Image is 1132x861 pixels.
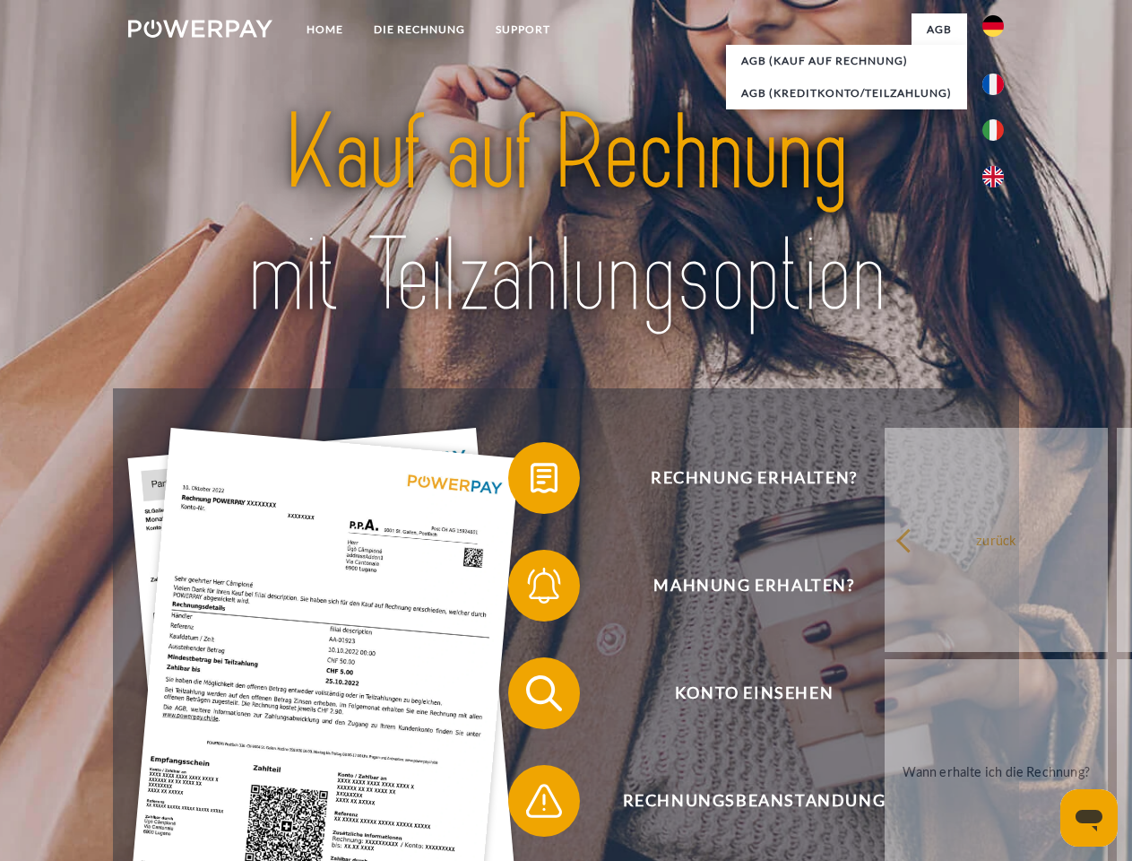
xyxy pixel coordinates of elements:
button: Rechnungsbeanstandung [508,765,974,837]
a: SUPPORT [480,13,566,46]
img: qb_warning.svg [522,778,566,823]
img: qb_bell.svg [522,563,566,608]
button: Mahnung erhalten? [508,550,974,622]
img: fr [982,74,1004,95]
img: logo-powerpay-white.svg [128,20,272,38]
img: qb_search.svg [522,671,566,716]
div: Wann erhalte ich die Rechnung? [895,759,1097,783]
span: Rechnungsbeanstandung [534,765,973,837]
iframe: Schaltfläche zum Öffnen des Messaging-Fensters [1060,789,1118,847]
span: Rechnung erhalten? [534,442,973,514]
span: Konto einsehen [534,657,973,729]
button: Rechnung erhalten? [508,442,974,514]
a: DIE RECHNUNG [359,13,480,46]
a: AGB (Kreditkonto/Teilzahlung) [726,77,967,109]
img: title-powerpay_de.svg [171,86,961,344]
a: agb [912,13,967,46]
img: it [982,119,1004,141]
img: de [982,15,1004,37]
img: qb_bill.svg [522,456,566,500]
button: Konto einsehen [508,657,974,729]
a: Home [291,13,359,46]
span: Mahnung erhalten? [534,550,973,622]
div: zurück [895,527,1097,552]
a: AGB (Kauf auf Rechnung) [726,45,967,77]
img: en [982,166,1004,187]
